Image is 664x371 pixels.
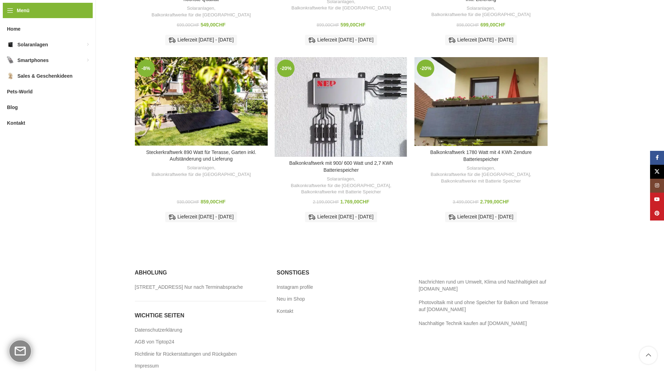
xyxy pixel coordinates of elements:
[138,165,264,178] div: ,
[430,149,532,162] a: Balkonkraftwerk 1780 Watt mit 4 KWh Zendure Batteriespeicher
[340,199,369,204] bdi: 1.769,00
[201,22,226,28] bdi: 549,00
[417,60,434,77] span: -20%
[650,179,664,193] a: Instagram Social Link
[275,57,407,157] a: Balkonkraftwerk mit 900/ 600 Watt und 2,7 KWh Batteriespeicher
[419,300,548,312] a: Photovoltaik mit und ohne Speicher für Balkon und Terrasse auf [DOMAIN_NAME]
[301,189,381,195] a: Balkonkraftwerke mit Batterie Speicher
[135,327,183,334] a: Datenschutzerklärung
[495,22,505,28] span: CHF
[305,212,377,222] div: Lieferzeit [DATE] - [DATE]
[291,5,391,11] a: Balkonkraftwerke für die [GEOGRAPHIC_DATA]
[305,35,377,45] div: Lieferzeit [DATE] - [DATE]
[650,165,664,179] a: X Social Link
[356,22,366,28] span: CHF
[7,41,14,48] img: Solaranlagen
[7,101,18,114] span: Blog
[470,23,479,28] span: CHF
[165,35,237,45] div: Lieferzeit [DATE] - [DATE]
[146,149,256,162] a: Steckerkraftwerk 890 Watt für Terasse, Garten inkl. Aufständerung und Lieferung
[135,312,266,319] h5: Wichtige seiten
[152,12,251,18] a: Balkonkraftwerke für die [GEOGRAPHIC_DATA]
[177,200,199,204] bdi: 930,00
[441,178,521,185] a: Balkonkraftwerke mit Batterie Speicher
[135,57,268,146] a: Steckerkraftwerk 890 Watt für Terasse, Garten inkl. Aufständerung und Lieferung
[480,22,505,28] bdi: 699,00
[215,22,226,28] span: CHF
[467,5,494,12] a: Solaranlagen
[138,5,264,18] div: ,
[650,207,664,221] a: Pinterest Social Link
[470,200,479,204] span: CHF
[177,23,199,28] bdi: 699,00
[165,212,237,222] div: Lieferzeit [DATE] - [DATE]
[414,57,547,146] a: Balkonkraftwerk 1780 Watt mit 4 KWh Zendure Batteriespeicher
[418,165,544,185] div: , ,
[453,200,479,204] bdi: 3.499,00
[7,117,25,129] span: Kontakt
[17,70,72,82] span: Sales & Geschenkideen
[190,23,199,28] span: CHF
[187,165,214,171] a: Solaranlagen
[431,11,531,18] a: Balkonkraftwerke für die [GEOGRAPHIC_DATA]
[341,22,366,28] bdi: 599,00
[650,151,664,165] a: Facebook Social Link
[7,72,14,79] img: Sales & Geschenkideen
[650,193,664,207] a: YouTube Social Link
[17,38,48,51] span: Solaranlagen
[330,23,339,28] span: CHF
[7,23,21,35] span: Home
[418,5,544,18] div: ,
[499,199,509,204] span: CHF
[277,308,294,315] a: Kontakt
[291,183,390,189] a: Balkonkraftwerke für die [GEOGRAPHIC_DATA]
[187,5,214,12] a: Solaranlagen
[467,165,494,172] a: Solaranlagen
[419,279,546,292] a: Nachrichten rund um Umwelt, Klima und Nachhaltigkeit auf [DOMAIN_NAME]
[277,60,295,77] span: -20%
[445,212,517,222] div: Lieferzeit [DATE] - [DATE]
[17,54,48,67] span: Smartphones
[277,284,314,291] a: Instagram profile
[277,269,408,277] h5: Sonstiges
[215,199,226,204] span: CHF
[137,60,155,77] span: -8%
[289,160,393,173] a: Balkonkraftwerk mit 900/ 600 Watt und 2,7 KWh Batteriespeicher
[431,171,530,178] a: Balkonkraftwerke für die [GEOGRAPHIC_DATA]
[201,199,226,204] bdi: 859,00
[640,347,657,364] a: Scroll to top button
[7,85,33,98] span: Pets-World
[457,23,479,28] bdi: 898,00
[135,284,244,291] a: [STREET_ADDRESS] Nur nach Terminabsprache
[359,199,369,204] span: CHF
[480,199,509,204] bdi: 2.799,00
[278,176,404,195] div: , ,
[330,200,339,204] span: CHF
[317,23,339,28] bdi: 899,00
[327,176,354,183] a: Solaranlagen
[419,320,527,326] a: Nachhaltige Technik kaufen auf [DOMAIN_NAME]
[7,57,14,64] img: Smartphones
[277,296,306,303] a: Neu im Shop
[152,171,251,178] a: Balkonkraftwerke für die [GEOGRAPHIC_DATA]
[135,339,175,346] a: AGB von Tiptop24
[135,269,266,277] h5: Abholung
[445,35,517,45] div: Lieferzeit [DATE] - [DATE]
[135,363,160,370] a: Impressum
[135,351,238,358] a: Richtlinie für Rückerstattungen und Rückgaben
[17,7,30,14] span: Menü
[313,200,339,204] bdi: 2.199,00
[190,200,199,204] span: CHF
